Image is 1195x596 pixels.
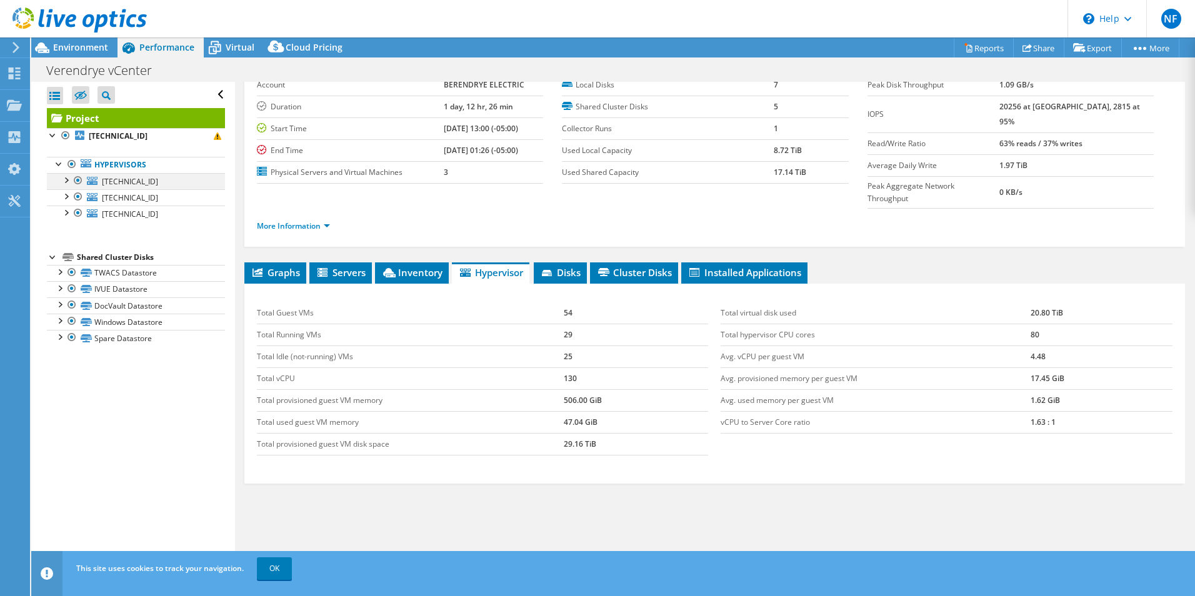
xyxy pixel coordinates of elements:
td: Total provisioned guest VM memory [257,389,564,411]
span: Cloud Pricing [286,41,342,53]
b: 5 [774,101,778,112]
a: Hypervisors [47,157,225,173]
a: Project [47,108,225,128]
label: IOPS [867,108,999,121]
td: Avg. used memory per guest VM [721,389,1031,411]
label: Peak Aggregate Network Throughput [867,180,999,205]
td: 1.63 : 1 [1031,411,1172,433]
label: Shared Cluster Disks [562,101,774,113]
b: 3 [444,167,448,177]
span: Inventory [381,266,442,279]
td: 17.45 GiB [1031,367,1172,389]
a: DocVault Datastore [47,297,225,314]
td: 1.62 GiB [1031,389,1172,411]
td: 4.48 [1031,345,1172,367]
td: vCPU to Server Core ratio [721,411,1031,433]
b: 20256 at [GEOGRAPHIC_DATA], 2815 at 95% [999,101,1140,127]
div: Shared Cluster Disks [77,250,225,265]
a: [TECHNICAL_ID] [47,206,225,222]
b: [TECHNICAL_ID] [89,131,147,141]
span: Servers [316,266,366,279]
span: [TECHNICAL_ID] [102,192,158,203]
span: NF [1161,9,1181,29]
b: 1 day, 12 hr, 26 min [444,101,513,112]
span: Graphs [251,266,300,279]
span: Environment [53,41,108,53]
td: 25 [564,345,709,367]
span: Virtual [226,41,254,53]
b: 1.09 GB/s [999,79,1034,90]
span: [TECHNICAL_ID] [102,209,158,219]
a: Export [1064,38,1122,57]
b: 17.14 TiB [774,167,806,177]
a: IVUE Datastore [47,281,225,297]
label: Used Shared Capacity [562,166,774,179]
svg: \n [1083,13,1094,24]
a: Reports [954,38,1014,57]
label: Collector Runs [562,122,774,135]
a: Spare Datastore [47,330,225,346]
a: TWACS Datastore [47,265,225,281]
span: Disks [540,266,581,279]
b: 1.97 TiB [999,160,1027,171]
span: This site uses cookies to track your navigation. [76,563,244,574]
td: 29.16 TiB [564,433,709,455]
b: 7 [774,79,778,90]
td: 506.00 GiB [564,389,709,411]
td: Total Running VMs [257,324,564,345]
td: Avg. vCPU per guest VM [721,345,1031,367]
label: End Time [257,144,444,157]
label: Physical Servers and Virtual Machines [257,166,444,179]
a: [TECHNICAL_ID] [47,189,225,206]
a: [TECHNICAL_ID] [47,128,225,144]
td: 130 [564,367,709,389]
td: Total hypervisor CPU cores [721,324,1031,345]
span: Installed Applications [687,266,801,279]
b: [DATE] 01:26 (-05:00) [444,145,518,156]
td: 54 [564,302,709,324]
b: 63% reads / 37% writes [999,138,1082,149]
a: Share [1013,38,1064,57]
span: [TECHNICAL_ID] [102,176,158,187]
td: 20.80 TiB [1031,302,1172,324]
span: Performance [139,41,194,53]
a: Windows Datastore [47,314,225,330]
td: Total Guest VMs [257,302,564,324]
label: Peak Disk Throughput [867,79,999,91]
a: [TECHNICAL_ID] [47,173,225,189]
td: Total vCPU [257,367,564,389]
td: 29 [564,324,709,345]
label: Local Disks [562,79,774,91]
td: 47.04 GiB [564,411,709,433]
a: More [1121,38,1179,57]
td: Total virtual disk used [721,302,1031,324]
b: [DATE] 13:00 (-05:00) [444,123,518,134]
span: Hypervisor [458,266,523,279]
b: 1 [774,123,778,134]
a: OK [257,557,292,580]
label: Start Time [257,122,444,135]
b: 8.72 TiB [774,145,802,156]
b: BERENDRYE ELECTRIC [444,79,524,90]
td: Total Idle (not-running) VMs [257,345,564,367]
span: Cluster Disks [596,266,672,279]
td: Total used guest VM memory [257,411,564,433]
label: Used Local Capacity [562,144,774,157]
td: Avg. provisioned memory per guest VM [721,367,1031,389]
label: Duration [257,101,444,113]
td: Total provisioned guest VM disk space [257,433,564,455]
label: Read/Write Ratio [867,137,999,150]
a: More Information [257,221,330,231]
b: 0 KB/s [999,187,1022,197]
td: 80 [1031,324,1172,345]
h1: Verendrye vCenter [41,64,171,77]
label: Average Daily Write [867,159,999,172]
label: Account [257,79,444,91]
